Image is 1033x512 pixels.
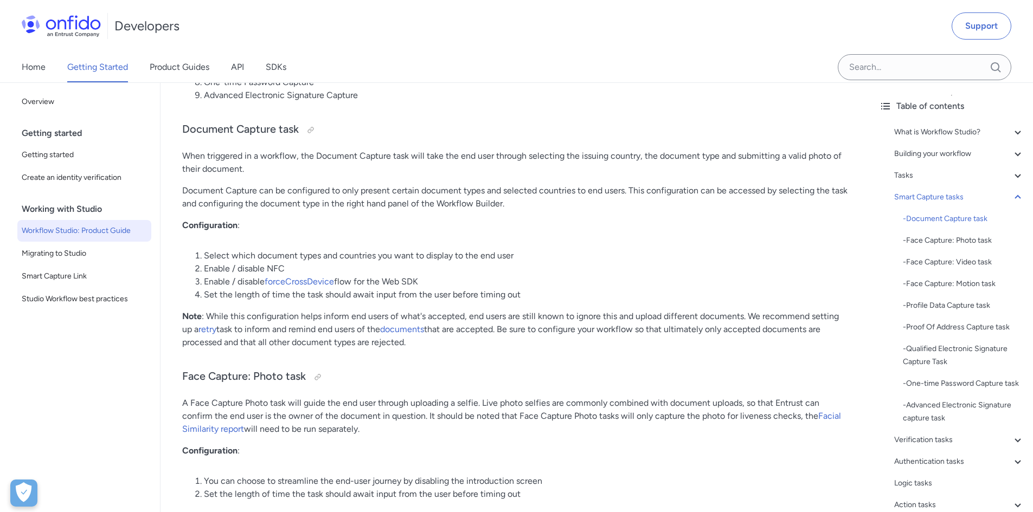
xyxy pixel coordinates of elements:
a: Action tasks [894,498,1024,511]
a: forceCrossDevice [265,276,334,287]
a: Smart Capture Link [17,265,151,287]
button: Open Preferences [10,479,37,507]
div: - Qualified Electronic Signature Capture Task [903,342,1024,368]
input: Onfido search input field [838,54,1011,80]
div: - Face Capture: Motion task [903,277,1024,290]
li: Advanced Electronic Signature Capture [204,89,849,102]
a: Getting Started [67,52,128,82]
a: -Proof Of Address Capture task [903,321,1024,334]
a: Logic tasks [894,477,1024,490]
div: - One-time Password Capture task [903,377,1024,390]
a: Product Guides [150,52,209,82]
a: Facial Similarity report [182,411,841,434]
div: Getting started [22,122,156,144]
div: - Document Capture task [903,212,1024,225]
a: -Face Capture: Video task [903,256,1024,269]
a: What is Workflow Studio? [894,126,1024,139]
p: : [182,444,849,457]
a: -Profile Data Capture task [903,299,1024,312]
strong: Configuration [182,220,238,230]
a: Workflow Studio: Product Guide [17,220,151,242]
a: -Face Capture: Photo task [903,234,1024,247]
div: - Face Capture: Photo task [903,234,1024,247]
a: Verification tasks [894,433,1024,446]
li: Enable / disable flow for the Web SDK [204,275,849,288]
span: Studio Workflow best practices [22,293,147,306]
a: -Face Capture: Motion task [903,277,1024,290]
a: Getting started [17,144,151,166]
a: -Advanced Electronic Signature capture task [903,399,1024,425]
div: - Profile Data Capture task [903,299,1024,312]
a: -Qualified Electronic Signature Capture Task [903,342,1024,368]
h3: Document Capture task [182,121,849,139]
h3: Face Capture: Photo task [182,368,849,386]
a: -Document Capture task [903,212,1024,225]
span: Overview [22,95,147,108]
p: : [182,219,849,232]
div: - Face Capture: Video task [903,256,1024,269]
div: - Advanced Electronic Signature capture task [903,399,1024,425]
img: Onfido Logo [22,15,101,37]
a: Studio Workflow best practices [17,288,151,310]
li: You can choose to streamline the end-user journey by disabling the introduction screen [204,475,849,488]
div: - Proof Of Address Capture task [903,321,1024,334]
a: Support [952,12,1011,40]
strong: Configuration [182,445,238,456]
a: Building your workflow [894,147,1024,160]
a: SDKs [266,52,286,82]
strong: Note [182,311,202,321]
a: retry [198,324,216,334]
a: Smart Capture tasks [894,191,1024,204]
div: Table of contents [879,100,1024,113]
span: Create an identity verification [22,171,147,184]
a: Authentication tasks [894,455,1024,468]
li: Set the length of time the task should await input from the user before timing out [204,288,849,301]
p: When triggered in a workflow, the Document Capture task will take the end user through selecting ... [182,150,849,176]
a: Tasks [894,169,1024,182]
span: Smart Capture Link [22,270,147,283]
p: A Face Capture Photo task will guide the end user through uploading a selfie. Live photo selfies ... [182,397,849,436]
div: Cookie Preferences [10,479,37,507]
a: Migrating to Studio [17,243,151,264]
h1: Developers [114,17,179,35]
li: Select which document types and countries you want to display to the end user [204,249,849,262]
a: Create an identity verification [17,167,151,189]
span: Migrating to Studio [22,247,147,260]
span: Workflow Studio: Product Guide [22,224,147,237]
a: Home [22,52,46,82]
li: Enable / disable NFC [204,262,849,275]
a: API [231,52,244,82]
p: Document Capture can be configured to only present certain document types and selected countries ... [182,184,849,210]
a: documents [380,324,424,334]
li: Set the length of time the task should await input from the user before timing out [204,488,849,501]
div: Working with Studio [22,198,156,220]
p: : While this configuration helps inform end users of what's accepted, end users are still known t... [182,310,849,349]
a: Overview [17,91,151,113]
a: -One-time Password Capture task [903,377,1024,390]
span: Getting started [22,148,147,161]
